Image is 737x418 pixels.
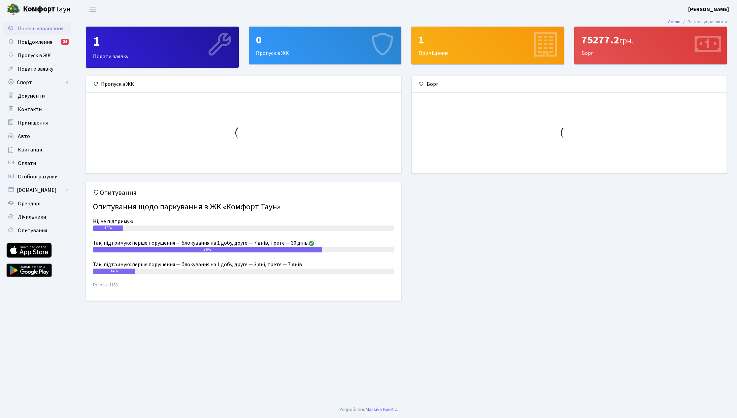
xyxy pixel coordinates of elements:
[3,183,71,197] a: [DOMAIN_NAME]
[418,34,557,46] div: 1
[366,406,397,413] a: Massive Kinetic
[18,92,45,100] span: Документи
[23,4,71,15] span: Таун
[3,143,71,156] a: Квитанції
[3,76,71,89] a: Спорт
[61,39,69,45] div: 14
[412,76,727,93] div: Борг
[93,225,123,231] div: 10%
[18,38,52,46] span: Повідомлення
[680,18,727,26] li: Панель управління
[619,35,634,47] span: грн.
[3,62,71,76] a: Подати заявку
[18,160,36,167] span: Оплати
[18,25,63,32] span: Панель управління
[3,22,71,35] a: Панель управління
[3,197,71,210] a: Орендарі
[3,156,71,170] a: Оплати
[668,18,680,25] a: Admin
[18,227,47,234] span: Опитування
[93,260,394,269] div: Так, підтримую: перше порушення — блокування на 1 добу, друге — 3 дні, третє — 7 днів
[688,6,729,13] b: [PERSON_NAME]
[18,65,53,73] span: Подати заявку
[256,34,395,46] div: 0
[339,406,398,413] div: Розроблено .
[93,189,394,197] h5: Опитування
[18,173,58,180] span: Особові рахунки
[688,5,729,13] a: [PERSON_NAME]
[93,34,232,50] div: 1
[18,119,48,127] span: Приміщення
[3,130,71,143] a: Авто
[18,213,46,221] span: Лічильники
[23,4,55,14] b: Комфорт
[18,106,42,113] span: Контакти
[18,200,40,207] span: Орендарі
[581,34,720,46] div: 75277.2
[18,146,42,153] span: Квитанції
[3,103,71,116] a: Контакти
[3,35,71,49] a: Повідомлення14
[86,27,239,68] a: 1Подати заявку
[3,116,71,130] a: Приміщення
[7,3,20,16] img: logo.png
[18,52,51,59] span: Пропуск в ЖК
[3,170,71,183] a: Особові рахунки
[93,217,394,225] div: Ні, не підтримую
[93,200,394,215] h4: Опитування щодо паркування в ЖК «Комфорт Таун»
[93,269,135,274] div: 14%
[411,27,564,64] a: 1Приміщення
[3,89,71,103] a: Документи
[249,27,401,64] div: Пропуск в ЖК
[575,27,727,64] div: Борг
[84,4,101,15] button: Переключити навігацію
[93,239,394,247] div: Так, підтримую: перше порушення — блокування на 1 добу, друге — 7 днів, третє — 30 днів.
[412,27,564,64] div: Приміщення
[86,76,401,93] div: Пропуск в ЖК
[3,49,71,62] a: Пропуск в ЖК
[93,282,394,294] small: Голосів: 1159
[3,210,71,224] a: Лічильники
[86,27,238,67] div: Подати заявку
[658,15,737,29] nav: breadcrumb
[18,133,30,140] span: Авто
[93,247,322,252] div: 76%
[3,224,71,237] a: Опитування
[249,27,402,64] a: 0Пропуск в ЖК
